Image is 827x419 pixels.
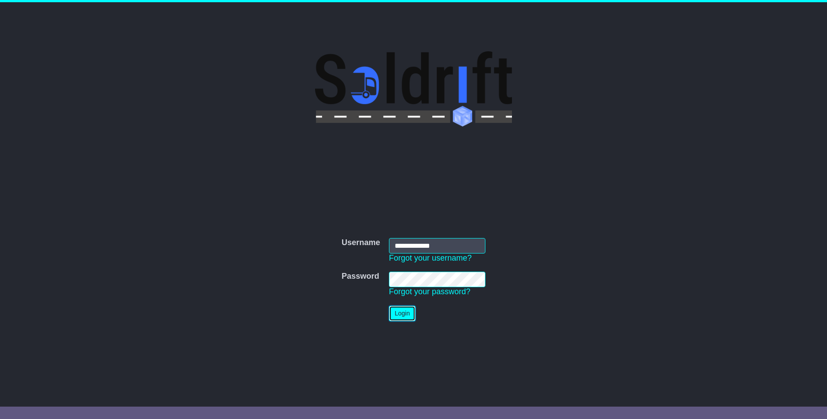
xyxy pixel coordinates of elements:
[389,254,472,262] a: Forgot your username?
[389,306,415,321] button: Login
[342,272,379,281] label: Password
[315,51,512,127] img: Soldrift Pty Ltd
[389,287,470,296] a: Forgot your password?
[342,238,380,248] label: Username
